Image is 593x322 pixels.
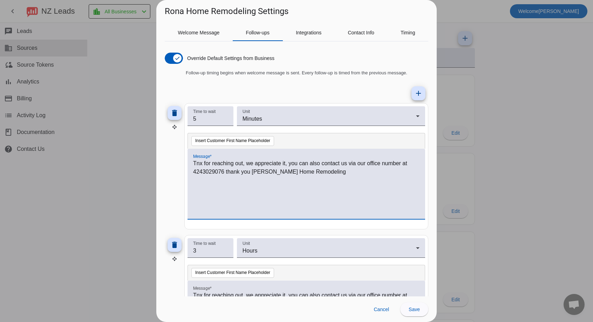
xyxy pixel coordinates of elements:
[243,109,250,114] mat-label: Unit
[170,241,179,249] mat-icon: delete
[165,6,288,17] h1: Rona Home Remodeling Settings
[368,302,395,316] button: Cancel
[243,116,262,122] span: Minutes
[170,109,179,117] mat-icon: delete
[186,69,428,76] p: Follow-up timing begins when welcome message is sent. Every follow-up is timed from the previous ...
[401,30,415,35] span: Timing
[186,55,274,62] label: Override Default Settings from Business
[374,307,389,312] span: Cancel
[191,268,274,278] button: Insert Customer First Name Placeholder
[414,89,423,98] mat-icon: add
[178,30,220,35] span: Welcome Message
[348,30,374,35] span: Contact Info
[409,307,420,312] span: Save
[193,109,216,114] mat-label: Time to wait
[296,30,321,35] span: Integrations
[193,241,216,246] mat-label: Time to wait
[243,248,258,254] span: Hours
[243,241,250,246] mat-label: Unit
[246,30,270,35] span: Follow-ups
[191,136,274,146] button: Insert Customer First Name Placeholder
[193,159,420,176] p: Tnx for reaching out, we appreciate it, you can also contact us via our office number at 42430290...
[400,302,428,316] button: Save
[193,291,420,308] p: ⁠Tnx for reaching out, we appreciate it, you can also contact us via our office number at [PHONE_...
